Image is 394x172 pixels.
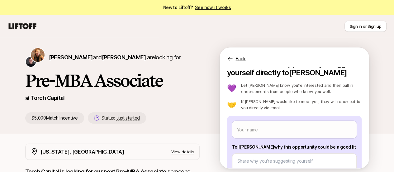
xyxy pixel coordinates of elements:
[31,48,45,62] img: Katie Reiner
[25,112,84,124] p: $5,000 Match Incentive
[232,143,357,151] p: Tell [PERSON_NAME] why this opportunity could be a good fit
[227,101,236,108] p: 🤝
[241,82,361,95] p: Let [PERSON_NAME] know you’re interested and then pull in endorsements from people who know you w...
[344,21,387,32] button: Sign in or Sign up
[26,57,36,67] img: Christopher Harper
[40,148,124,156] p: [US_STATE], [GEOGRAPHIC_DATA]
[102,54,146,61] span: [PERSON_NAME]
[25,94,30,102] p: at
[236,55,246,62] p: Back
[102,114,140,122] p: Status:
[25,71,200,90] h1: Pre-MBA Associate
[49,54,93,61] span: [PERSON_NAME]
[163,4,231,11] span: New to Liftoff?
[93,54,145,61] span: and
[171,149,194,155] p: View details
[49,53,181,62] p: are looking for
[227,60,362,77] p: Interested in this opportunity? Suggest yourself directly to [PERSON_NAME]
[241,98,361,111] p: If [PERSON_NAME] would like to meet you, they will reach out to you directly via email.
[116,115,140,121] span: Just started
[195,5,231,10] a: See how it works
[227,85,236,92] p: 💜
[31,95,65,101] a: Torch Capital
